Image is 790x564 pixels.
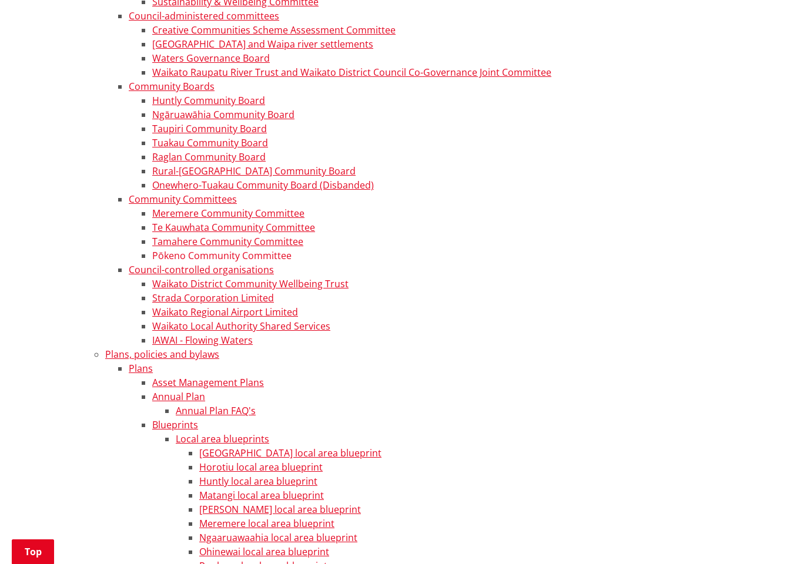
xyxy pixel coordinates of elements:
a: Annual Plan [152,390,205,403]
a: Meremere Community Committee [152,207,304,220]
a: Waikato Raupatu River Trust and Waikato District Council Co-Governance Joint Committee [152,66,551,79]
a: Pōkeno Community Committee [152,249,292,262]
a: Council-controlled organisations [129,263,274,276]
a: Ohinewai local area blueprint [199,545,329,558]
a: Asset Management Plans [152,376,264,389]
a: Huntly local area blueprint [199,475,317,488]
a: Tuakau Community Board [152,136,268,149]
a: Rural-[GEOGRAPHIC_DATA] Community Board [152,164,356,177]
a: Waters Governance Board [152,52,270,65]
a: Council-administered committees [129,9,279,22]
a: Onewhero-Tuakau Community Board (Disbanded) [152,179,374,192]
a: Huntly Community Board [152,94,265,107]
a: Plans, policies and bylaws [105,348,219,361]
a: Raglan Community Board [152,150,266,163]
a: Annual Plan FAQ's [176,404,256,417]
a: Blueprints [152,418,198,431]
a: [PERSON_NAME] local area blueprint [199,503,361,516]
a: Tamahere Community Committee [152,235,303,248]
a: Waikato District Community Wellbeing Trust [152,277,349,290]
a: Ngaaruawaahia local area blueprint [199,531,357,544]
a: Strada Corporation Limited [152,291,274,304]
a: [GEOGRAPHIC_DATA] and Waipa river settlements [152,38,373,51]
a: Plans [129,362,153,375]
a: Local area blueprints [176,432,269,445]
a: Community Boards [129,80,215,93]
a: IAWAI - Flowing Waters [152,334,253,347]
a: Creative Communities Scheme Assessment Committee [152,23,396,36]
a: Taupiri Community Board [152,122,267,135]
a: [GEOGRAPHIC_DATA] local area blueprint [199,446,381,459]
a: Ngāruawāhia Community Board [152,108,294,121]
a: Horotiu local area blueprint [199,461,323,474]
a: Te Kauwhata Community Committee [152,221,315,234]
a: Meremere local area blueprint [199,517,334,530]
a: Waikato Regional Airport Limited [152,305,298,318]
a: Community Committees [129,193,237,206]
a: Top [12,539,54,564]
a: Matangi local area blueprint [199,489,324,502]
iframe: Messenger Launcher [736,515,778,557]
a: Waikato Local Authority Shared Services [152,320,330,333]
